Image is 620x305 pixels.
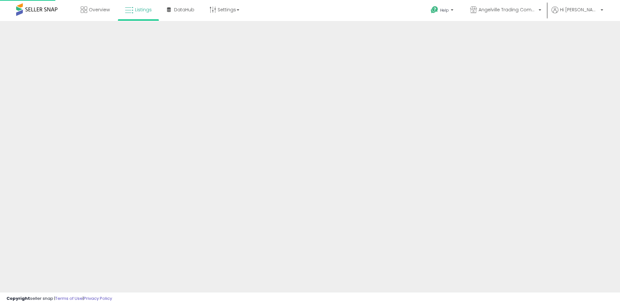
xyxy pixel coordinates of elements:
[89,6,110,13] span: Overview
[560,6,599,13] span: Hi [PERSON_NAME]
[430,6,439,14] i: Get Help
[426,1,460,21] a: Help
[479,6,537,13] span: Angelville Trading Company
[552,6,603,21] a: Hi [PERSON_NAME]
[135,6,152,13] span: Listings
[174,6,194,13] span: DataHub
[440,7,449,13] span: Help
